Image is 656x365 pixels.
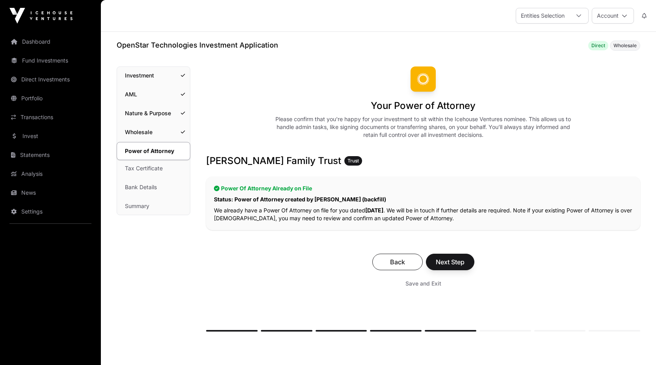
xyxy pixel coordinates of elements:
[365,207,383,214] strong: [DATE]
[117,197,190,215] a: Summary
[516,8,569,23] div: Entities Selection
[6,71,95,88] a: Direct Investments
[9,8,72,24] img: Icehouse Ventures Logo
[436,257,465,267] span: Next Step
[613,42,637,49] span: Wholesale
[591,42,605,49] span: Direct
[617,327,656,365] iframe: Chat Widget
[214,195,632,203] p: Status: Power of Attorney created by [PERSON_NAME] (backfill)
[117,40,278,51] h1: OpenStar Technologies Investment Application
[117,105,190,122] a: Nature & Purpose
[117,142,190,160] a: Power of Attorney
[272,115,574,139] div: Please confirm that you're happy for your investment to sit within the Icehouse Ventures nominee....
[117,160,190,177] a: Tax Certificate
[214,184,632,192] h2: Power Of Attorney Already on File
[426,254,474,270] button: Next Step
[6,109,95,126] a: Transactions
[382,257,413,267] span: Back
[6,90,95,107] a: Portfolio
[6,184,95,201] a: News
[117,179,190,196] a: Bank Details
[411,66,436,92] img: OpenStar Technologies
[6,52,95,69] a: Fund Investments
[206,155,640,167] h3: [PERSON_NAME] Family Trust
[372,254,423,270] button: Back
[117,67,190,84] a: Investment
[348,158,359,164] span: Trust
[6,127,95,145] a: Invest
[117,86,190,103] a: AML
[592,8,634,24] button: Account
[214,206,632,222] p: We already have a Power Of Attorney on file for you dated . We will be in touch if further detail...
[396,277,451,291] button: Save and Exit
[6,146,95,164] a: Statements
[6,33,95,50] a: Dashboard
[405,280,441,288] span: Save and Exit
[371,100,476,112] h1: Your Power of Attorney
[6,165,95,182] a: Analysis
[117,124,190,141] a: Wholesale
[6,203,95,220] a: Settings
